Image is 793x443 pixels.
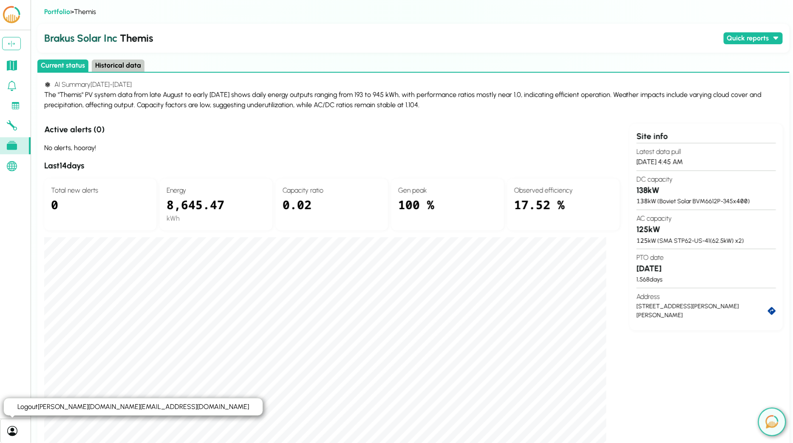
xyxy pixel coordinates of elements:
[637,302,768,320] div: [STREET_ADDRESS][PERSON_NAME][PERSON_NAME]
[37,60,790,73] div: Select page state
[637,197,648,205] span: 138
[92,60,144,72] button: Historical data
[514,185,613,196] h4: Observed efficiency
[167,185,265,196] h4: Energy
[167,196,265,213] div: 8,645.47
[1,5,22,25] img: LCOE.ai
[637,185,776,197] h3: 138 kW
[44,160,620,172] h3: Last 14 days
[44,80,783,90] h4: AI Summary [DATE] - [DATE]
[724,32,783,45] button: Quick reports
[398,196,497,224] div: 100 %
[283,185,381,196] h4: Capacity ratio
[51,196,150,224] div: 0
[768,307,776,316] a: directions
[766,415,779,429] img: open chat
[44,143,620,153] div: No alerts, hooray!
[637,236,648,244] span: 125
[637,131,776,143] div: Site info
[44,31,720,46] h2: Themis
[637,236,776,246] div: kW ( SMA STP62-US-41 ( 62.5 kW) x )
[37,60,88,72] button: Current status
[637,263,776,275] h3: [DATE]
[167,213,265,224] div: kWh
[637,292,776,302] h4: Address
[17,403,249,411] a: Logout[PERSON_NAME][DOMAIN_NAME][EMAIL_ADDRESS][DOMAIN_NAME]
[637,275,776,284] div: 1,568 days
[44,32,117,44] span: Brakus Solar Inc
[637,196,776,206] div: kW ( Boviet Solar BVM6612P-345 x )
[44,8,70,16] a: Portfolio
[51,185,150,196] h4: Total new alerts
[637,213,776,224] h4: AC capacity
[398,185,497,196] h4: Gen peak
[283,196,381,224] div: 0.02
[637,147,776,157] h4: Latest data pull
[739,237,742,244] span: 2
[637,143,776,170] section: [DATE] 4:45 AM
[637,174,776,185] h4: DC capacity
[44,124,620,136] h3: Active alerts ( 0 )
[44,90,783,110] div: The "Themis" PV system data from late August to early [DATE] shows daily energy outputs ranging f...
[637,253,776,263] h4: PTO date
[736,197,748,205] span: 400
[637,224,776,236] h3: 125 kW
[44,7,783,17] div: > Themis
[514,196,613,224] div: 17.52 %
